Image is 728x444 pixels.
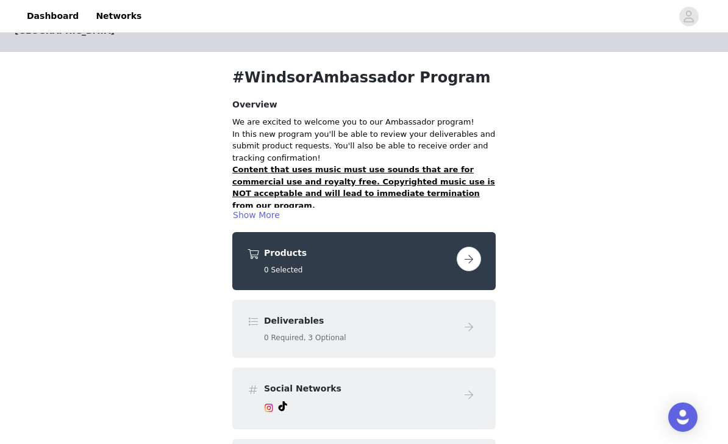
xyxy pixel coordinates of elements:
a: Networks [88,2,149,30]
h5: 0 Required, 3 Optional [264,332,452,343]
div: Deliverables [232,300,496,358]
img: Instagram Icon [264,403,274,413]
p: We are excited to welcome you to our Ambassador program! [232,116,496,128]
div: avatar [683,7,694,26]
div: Open Intercom Messenger [668,402,698,432]
p: In this new program you'll be able to review your deliverables and submit product requests. You'l... [232,128,496,164]
h4: Deliverables [264,315,452,327]
h5: 0 Selected [264,264,452,275]
div: Social Networks [232,368,496,429]
h4: Overview [232,98,496,111]
h1: #WindsorAmbassador Program [232,67,496,89]
a: Dashboard [20,2,86,30]
button: Show More [232,208,280,222]
h4: Social Networks [264,382,452,395]
h4: Products [264,247,452,260]
strong: Content that uses music must use sounds that are for commercial use and royalty free. Copyrighted... [232,165,495,210]
div: Products [232,232,496,290]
